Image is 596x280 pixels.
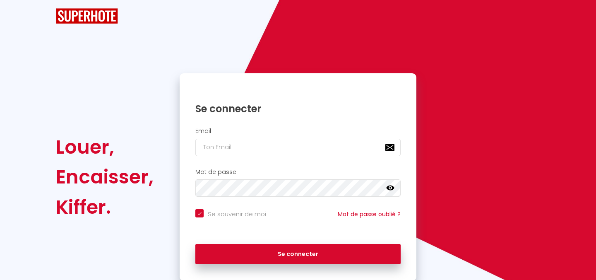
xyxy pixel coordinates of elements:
[195,139,401,156] input: Ton Email
[195,102,401,115] h1: Se connecter
[56,132,154,162] div: Louer,
[56,8,118,24] img: SuperHote logo
[338,210,401,218] a: Mot de passe oublié ?
[195,244,401,265] button: Se connecter
[56,162,154,192] div: Encaisser,
[195,128,401,135] h2: Email
[195,169,401,176] h2: Mot de passe
[488,41,582,56] div: TypeError: Cannot read properties of undefined (reading 'status')
[56,192,154,222] div: Kiffer.
[488,72,582,88] div: TypeError: Cannot read properties of undefined (reading 'status')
